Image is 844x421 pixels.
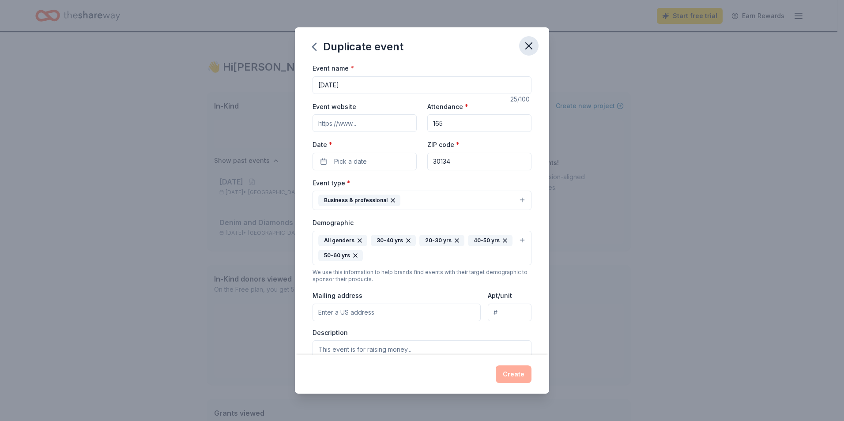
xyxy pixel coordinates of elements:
[318,250,363,261] div: 50-60 yrs
[313,40,403,54] div: Duplicate event
[313,114,417,132] input: https://www...
[313,102,356,111] label: Event website
[313,76,531,94] input: Spring Fundraiser
[313,153,417,170] button: Pick a date
[313,179,350,188] label: Event type
[318,235,367,246] div: All genders
[313,231,531,265] button: All genders30-40 yrs20-30 yrs40-50 yrs50-60 yrs
[488,304,531,321] input: #
[313,191,531,210] button: Business & professional
[488,291,512,300] label: Apt/unit
[427,102,468,111] label: Attendance
[419,235,464,246] div: 20-30 yrs
[313,64,354,73] label: Event name
[313,218,354,227] label: Demographic
[371,235,416,246] div: 30-40 yrs
[468,235,512,246] div: 40-50 yrs
[510,94,531,105] div: 25 /100
[313,291,362,300] label: Mailing address
[427,140,460,149] label: ZIP code
[318,195,400,206] div: Business & professional
[313,140,417,149] label: Date
[313,304,481,321] input: Enter a US address
[334,156,367,167] span: Pick a date
[313,269,531,283] div: We use this information to help brands find events with their target demographic to sponsor their...
[313,328,348,337] label: Description
[427,153,531,170] input: 12345 (U.S. only)
[427,114,531,132] input: 20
